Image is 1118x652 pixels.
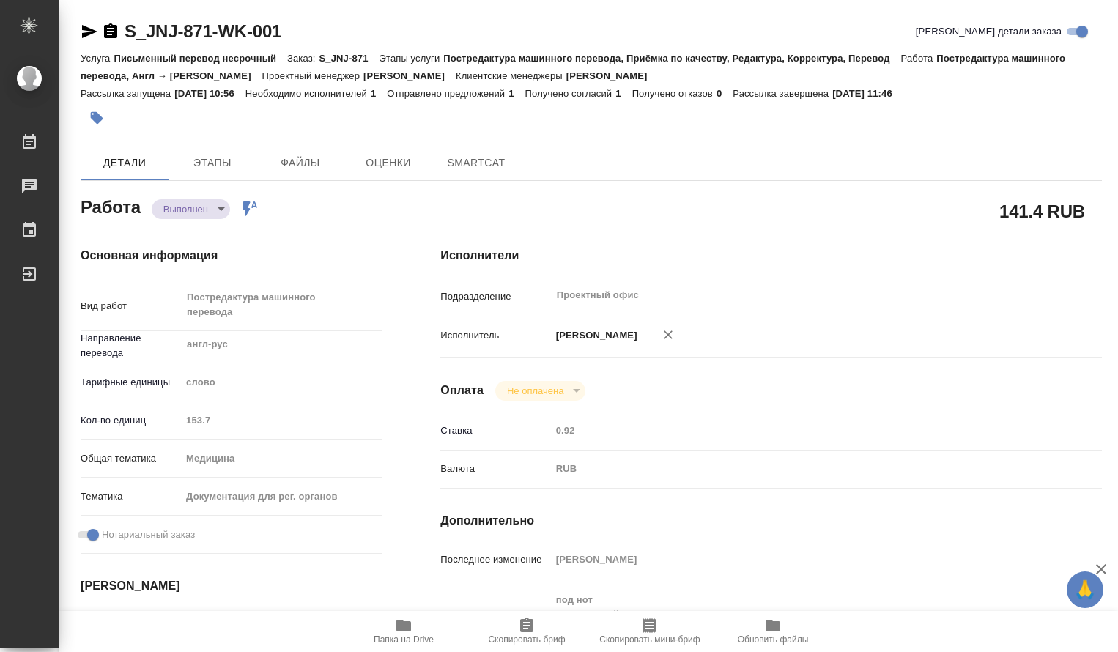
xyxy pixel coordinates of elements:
p: [PERSON_NAME] [551,328,637,343]
span: Папка на Drive [374,634,434,645]
p: Вид работ [81,299,181,314]
span: Этапы [177,154,248,172]
a: S_JNJ-871-WK-001 [125,21,281,41]
p: Рассылка завершена [733,88,832,99]
p: Комментарий к работе [440,609,550,623]
h2: Работа [81,193,141,219]
button: Скопировать бриф [465,611,588,652]
button: Скопировать мини-бриф [588,611,711,652]
p: Клиентские менеджеры [456,70,566,81]
span: [PERSON_NAME] детали заказа [916,24,1062,39]
p: Услуга [81,53,114,64]
span: Детали [89,154,160,172]
button: 🙏 [1067,571,1103,608]
button: Скопировать ссылку для ЯМессенджера [81,23,98,40]
p: Необходимо исполнителей [245,88,371,99]
span: Файлы [265,154,336,172]
p: Письменный перевод несрочный [114,53,287,64]
p: 0 [717,88,733,99]
button: Скопировать ссылку [102,23,119,40]
h4: Оплата [440,382,484,399]
textarea: под нот предыдущий скан заверения в Reference, посматриваем при переводе туда: [URL][DOMAIN_NAME] [551,588,1047,642]
p: Постредактура машинного перевода, Приёмка по качеству, Редактура, Корректура, Перевод [443,53,900,64]
span: 🙏 [1073,574,1097,605]
div: Документация для рег. органов [181,484,382,509]
p: Получено согласий [525,88,616,99]
p: 1 [615,88,632,99]
button: Не оплачена [503,385,568,397]
button: Выполнен [159,203,212,215]
p: Проектный менеджер [262,70,363,81]
div: Выполнен [152,199,230,219]
h4: Исполнители [440,247,1102,264]
p: Исполнитель [440,328,550,343]
p: Подразделение [440,289,550,304]
input: Пустое поле [551,549,1047,570]
p: Тематика [81,489,181,504]
div: Выполнен [495,381,585,401]
button: Обновить файлы [711,611,834,652]
span: Обновить файлы [738,634,809,645]
span: Нотариальный заказ [102,527,195,542]
h4: [PERSON_NAME] [81,577,382,595]
h4: Основная информация [81,247,382,264]
p: [DATE] 10:56 [174,88,245,99]
button: Добавить тэг [81,102,113,134]
button: Папка на Drive [342,611,465,652]
p: S_JNJ-871 [319,53,379,64]
button: Удалить исполнителя [652,319,684,351]
p: Валюта [440,462,550,476]
p: Направление перевода [81,331,181,360]
p: Отправлено предложений [387,88,508,99]
span: Оценки [353,154,423,172]
p: [PERSON_NAME] [363,70,456,81]
p: Получено отказов [632,88,717,99]
input: Пустое поле [181,410,382,431]
p: Заказ: [287,53,319,64]
span: Скопировать бриф [488,634,565,645]
input: Пустое поле [551,420,1047,441]
p: Ставка [440,423,550,438]
p: Общая тематика [81,451,181,466]
div: Медицина [181,446,382,471]
p: Рассылка запущена [81,88,174,99]
p: Работа [901,53,937,64]
p: Кол-во единиц [81,413,181,428]
p: [PERSON_NAME] [566,70,659,81]
div: RUB [551,456,1047,481]
span: SmartCat [441,154,511,172]
p: Этапы услуги [380,53,444,64]
p: Тарифные единицы [81,375,181,390]
p: 1 [508,88,525,99]
p: 1 [371,88,387,99]
p: [DATE] 11:46 [832,88,903,99]
h2: 141.4 RUB [999,199,1085,223]
div: слово [181,370,382,395]
h4: Дополнительно [440,512,1102,530]
span: Скопировать мини-бриф [599,634,700,645]
p: Последнее изменение [440,552,550,567]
